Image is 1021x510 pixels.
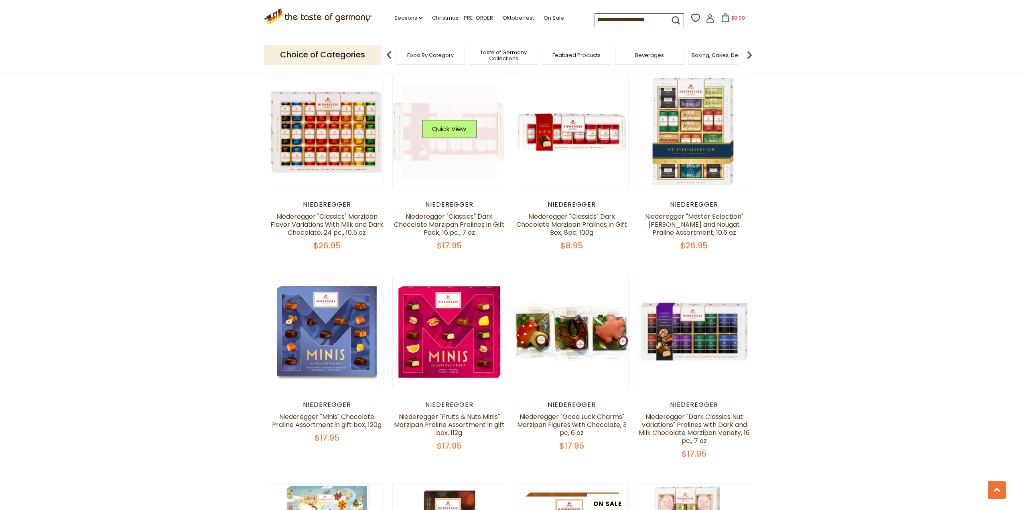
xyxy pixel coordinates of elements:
img: Niederegger [515,75,629,189]
div: Niederegger [392,201,507,209]
img: Niederegger [270,275,384,389]
p: Choice of Categories [264,45,381,65]
a: Niederegger "Dark Classics Nut Variations" Pralines with Dark and Milk Chocolate Marzipan Variety... [639,412,750,445]
span: $26.95 [313,240,341,251]
a: Oktoberfest [503,14,534,22]
span: $17.95 [437,240,462,251]
span: $17.95 [559,440,584,451]
a: Beverages [635,52,664,58]
a: On Sale [544,14,564,22]
span: $17.95 [682,448,706,459]
a: Niederegger "Classics" Dark Chocolate Marzipan Pralines in Gift Pack, 16 pc., 7 oz [394,212,505,237]
a: Niederegger "Good Luck Charms" Marzipan Figures with Chocolate, 3 pc, 6 oz [517,412,627,437]
span: $26.95 [680,240,708,251]
div: Niederegger [637,401,751,409]
span: $0.00 [731,14,745,21]
div: Niederegger [270,401,384,409]
img: Niederegger [637,275,751,389]
a: Food By Category [407,52,454,58]
div: Niederegger [515,201,629,209]
span: $17.95 [437,440,462,451]
img: previous arrow [381,47,397,63]
button: $0.00 [716,13,750,25]
div: Niederegger [515,401,629,409]
img: Niederegger [515,275,629,389]
a: Niederegger "Fruits & Nuts Minis" Marzipan Praline Assortment in gift box, 112g [394,412,505,437]
img: Niederegger [393,75,506,189]
img: Niederegger [637,75,751,189]
a: Niederegger "Master Selection" [PERSON_NAME] and Nougat Praline Assortment, 10.6 oz [645,212,743,237]
a: Featured Products [552,52,601,58]
img: Niederegger [270,75,384,189]
img: next arrow [741,47,757,63]
img: Niederegger [393,275,506,389]
a: Niederegger "Classics" Marzipan Flavor Variations With Milk and Dark Chocolate, 24 pc., 10.5 oz [270,212,384,237]
a: Niederegger "Minis" Chocolate Praline Assortment in gift box, 120g [272,412,382,429]
a: Niederegger "Classics" Dark Chocolate Marzipan Pralines in Gift Box, 8pc, 100g [516,212,627,237]
a: Christmas - PRE-ORDER [432,14,493,22]
a: Seasons [394,14,422,22]
span: $8.95 [560,240,583,251]
div: Niederegger [637,201,751,209]
div: Niederegger [270,201,384,209]
button: Quick View [422,120,476,138]
a: Taste of Germany Collections [471,49,536,61]
div: Niederegger [392,401,507,409]
a: Baking, Cakes, Desserts [692,52,754,58]
span: $17.95 [315,432,339,443]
